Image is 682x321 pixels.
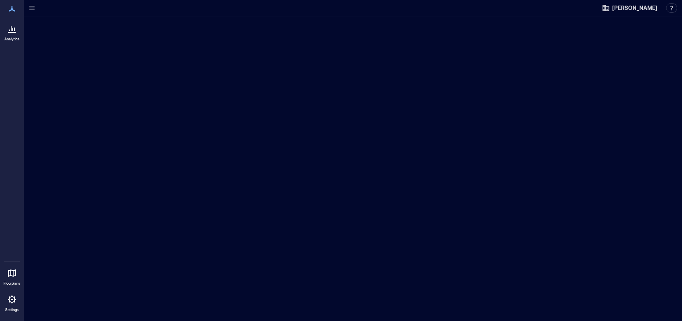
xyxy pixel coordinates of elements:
button: [PERSON_NAME] [599,2,660,14]
a: Floorplans [1,264,23,288]
p: Analytics [4,37,20,42]
p: Floorplans [4,281,20,286]
a: Settings [2,290,22,315]
p: Settings [5,307,19,312]
a: Analytics [2,19,22,44]
span: [PERSON_NAME] [612,4,657,12]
